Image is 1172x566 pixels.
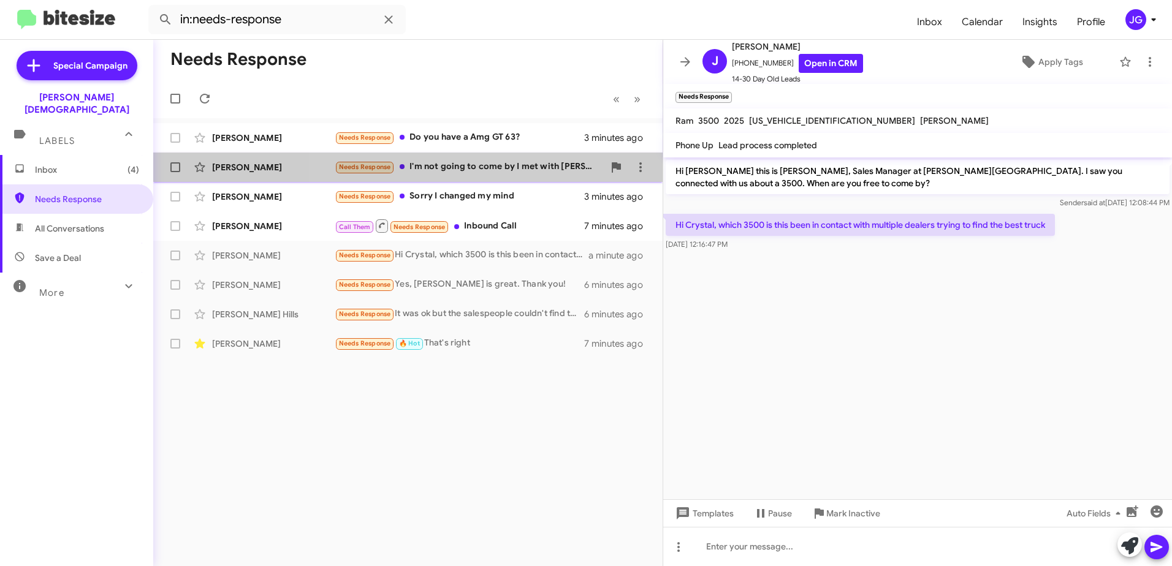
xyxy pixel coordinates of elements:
span: [PERSON_NAME] [920,115,989,126]
span: 14-30 Day Old Leads [732,73,863,85]
span: Save a Deal [35,252,81,264]
span: Apply Tags [1038,51,1083,73]
span: Needs Response [339,163,391,171]
div: 3 minutes ago [584,191,653,203]
span: J [712,51,718,71]
div: [PERSON_NAME] [212,132,335,144]
div: [PERSON_NAME] [212,220,335,232]
span: Ram [675,115,693,126]
p: Hi [PERSON_NAME] this is [PERSON_NAME], Sales Manager at [PERSON_NAME][GEOGRAPHIC_DATA]. I saw yo... [666,160,1170,194]
div: [PERSON_NAME] [212,161,335,173]
div: [PERSON_NAME] [212,249,335,262]
button: Templates [663,502,744,524]
div: [PERSON_NAME] [212,338,335,350]
span: [PHONE_NUMBER] [732,54,863,73]
div: a minute ago [588,249,653,262]
span: Mark Inactive [826,502,880,524]
small: Needs Response [675,92,732,103]
span: » [634,91,641,107]
span: Needs Response [394,223,446,231]
div: 7 minutes ago [584,338,653,350]
div: Do you have a Amg GT 63? [335,130,584,145]
div: Inbound Call [335,218,584,233]
a: Open in CRM [799,54,863,73]
a: Calendar [952,4,1013,40]
span: Needs Response [339,281,391,289]
span: Needs Response [339,192,391,200]
span: Phone Up [675,140,713,151]
div: jg [1125,9,1146,30]
a: Profile [1067,4,1115,40]
span: Sender [DATE] 12:08:44 PM [1060,198,1170,207]
button: jg [1115,9,1159,30]
span: Lead process completed [718,140,817,151]
a: Special Campaign [17,51,137,80]
span: More [39,287,64,298]
button: Mark Inactive [802,502,890,524]
span: 2025 [724,115,744,126]
input: Search [148,5,406,34]
div: Yes, [PERSON_NAME] is great. Thank you! [335,277,584,292]
div: [PERSON_NAME] Hills [212,308,335,320]
span: [US_VEHICLE_IDENTIFICATION_NUMBER] [749,115,915,126]
div: I'm not going to come by I met with [PERSON_NAME] and the sales manager and we kind of went over ... [335,160,604,174]
span: [PERSON_NAME] [732,39,863,54]
span: 🔥 Hot [399,339,420,347]
span: « [613,91,620,107]
span: Special Campaign [53,59,127,72]
span: 3500 [698,115,719,126]
nav: Page navigation example [606,86,648,111]
a: Insights [1013,4,1067,40]
span: Needs Response [339,339,391,347]
span: Call Them [339,223,371,231]
span: [DATE] 12:16:47 PM [666,240,728,249]
button: Next [626,86,648,111]
span: Pause [768,502,792,524]
span: All Conversations [35,222,104,235]
div: Hi Crystal, which 3500 is this been in contact with multiple dealers trying to find the best truck [335,248,588,262]
p: Hi Crystal, which 3500 is this been in contact with multiple dealers trying to find the best truck [666,214,1055,236]
span: Needs Response [339,134,391,141]
div: 6 minutes ago [584,279,653,291]
div: Sorry I changed my mind [335,189,584,203]
span: Needs Response [35,193,139,205]
a: Inbox [907,4,952,40]
span: Templates [673,502,734,524]
div: [PERSON_NAME] [212,191,335,203]
div: 7 minutes ago [584,220,653,232]
span: Labels [39,135,75,146]
span: Needs Response [339,310,391,318]
div: [PERSON_NAME] [212,279,335,291]
div: 3 minutes ago [584,132,653,144]
button: Auto Fields [1057,502,1135,524]
span: Inbox [35,164,139,176]
button: Apply Tags [989,51,1113,73]
span: said at [1084,198,1105,207]
span: Needs Response [339,251,391,259]
button: Pause [744,502,802,524]
div: It was ok but the salespeople couldn't find the vehicles [335,307,584,321]
button: Previous [606,86,627,111]
div: 6 minutes ago [584,308,653,320]
span: (4) [127,164,139,176]
div: That's right [335,336,584,350]
h1: Needs Response [170,50,306,69]
span: Auto Fields [1067,502,1125,524]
